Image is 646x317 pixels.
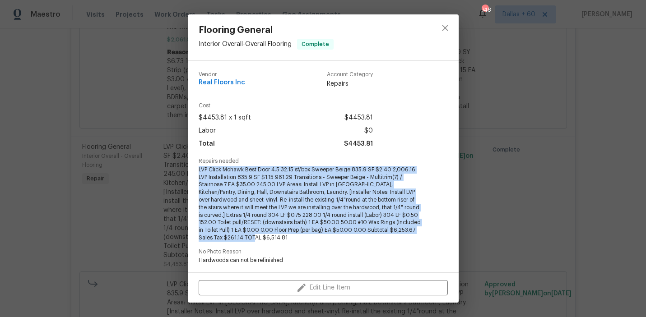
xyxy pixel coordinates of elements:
[327,79,373,88] span: Repairs
[199,138,215,151] span: Total
[199,111,251,124] span: $4453.81 x 1 sqft
[327,72,373,78] span: Account Category
[298,40,333,49] span: Complete
[199,249,448,255] span: No Photo Reason
[344,111,373,124] span: $4453.81
[199,103,373,109] span: Cost
[199,124,216,138] span: Labor
[344,138,373,151] span: $4453.81
[434,17,456,39] button: close
[199,158,448,164] span: Repairs needed
[199,79,245,86] span: Real Floors Inc
[364,124,373,138] span: $0
[199,25,334,35] span: Flooring General
[199,257,423,264] span: Hardwoods can not be refinished
[199,41,292,47] span: Interior Overall - Overall Flooring
[199,72,245,78] span: Vendor
[199,166,423,242] span: LVP Click Mohawk Best Door 4.5 32.15 sf/box Sweeper Beige 835.9 SF $2.40 2,006.16 LVP Installatio...
[482,5,488,14] div: 748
